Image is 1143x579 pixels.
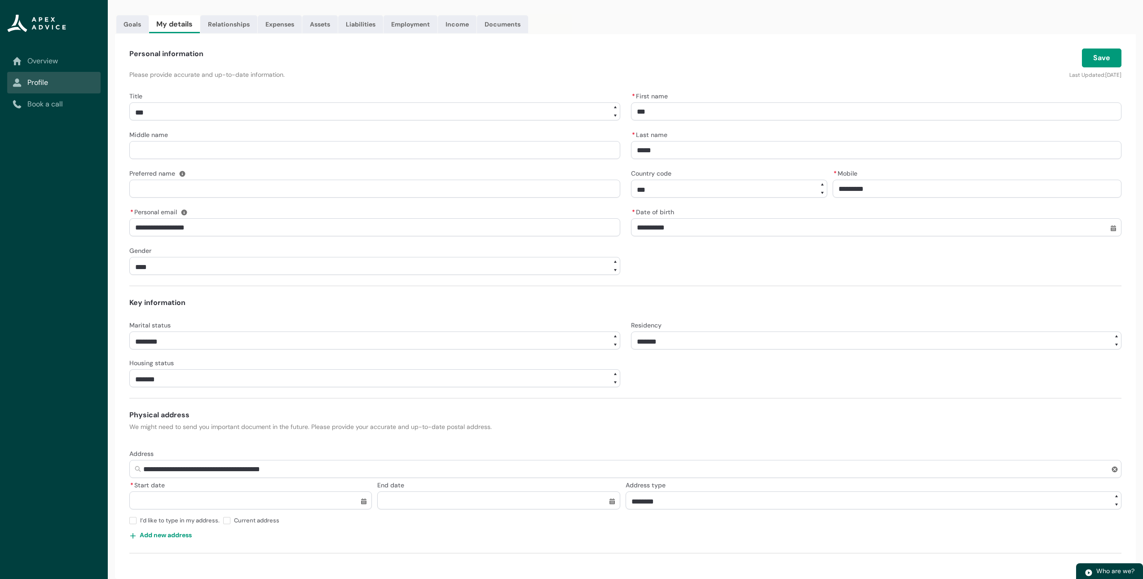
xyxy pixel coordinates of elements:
[129,359,174,367] span: Housing status
[1105,71,1121,79] lightning-formatted-date-time: [DATE]
[129,447,157,458] label: Address
[140,515,223,524] span: I’d like to type in my address.
[258,15,302,33] a: Expenses
[438,15,477,33] a: Income
[7,50,101,115] nav: Sub page
[129,528,192,542] button: Add new address
[129,206,181,217] label: Personal email
[129,321,171,329] span: Marital status
[129,92,142,100] span: Title
[632,131,635,139] abbr: required
[631,128,671,139] label: Last name
[626,481,666,489] span: Address type
[1069,71,1105,79] lightning-formatted-text: Last Updated:
[13,99,95,110] a: Book a call
[13,77,95,88] a: Profile
[833,167,861,178] label: Mobile
[129,247,151,255] span: Gender
[149,15,200,33] a: My details
[1082,49,1121,67] button: Save
[129,297,1121,308] h4: Key information
[632,92,635,100] abbr: required
[7,14,66,32] img: Apex Advice Group
[13,56,95,66] a: Overview
[129,128,172,139] label: Middle name
[129,410,1121,420] h4: Physical address
[1085,569,1093,577] img: play.svg
[302,15,338,33] a: Assets
[129,167,179,178] label: Preferred name
[632,208,635,216] abbr: required
[631,206,678,217] label: Date of birth
[130,481,133,489] abbr: required
[129,70,787,79] p: Please provide accurate and up-to-date information.
[377,479,408,490] label: End date
[129,49,203,59] h4: Personal information
[129,479,168,490] label: Start date
[631,90,671,101] label: First name
[477,15,528,33] a: Documents
[631,169,671,177] span: Country code
[1096,567,1134,575] span: Who are we?
[834,169,837,177] abbr: required
[631,321,662,329] span: Residency
[338,15,383,33] a: Liabilities
[200,15,257,33] a: Relationships
[130,208,133,216] abbr: required
[129,422,1121,431] p: We might need to send you important document in the future. Please provide your accurate and up-t...
[116,15,149,33] a: Goals
[234,515,283,524] span: Current address
[384,15,437,33] a: Employment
